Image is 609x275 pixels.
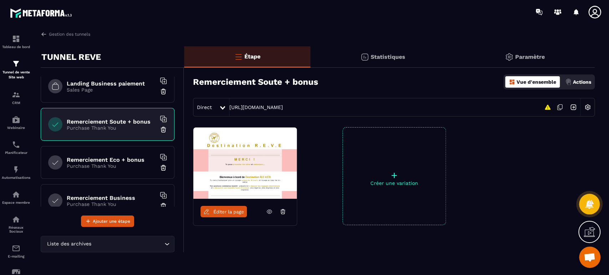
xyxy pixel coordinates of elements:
img: formation [12,90,20,99]
img: automations [12,165,20,174]
a: automationsautomationsAutomatisations [2,160,30,185]
a: Gestion des tunnels [41,31,90,37]
h3: Remerciement Soute + bonus [193,77,318,87]
h6: Remerciement Business [67,194,156,201]
img: formation [12,35,20,43]
img: actions.d6e523a2.png [565,79,572,85]
p: Automatisations [2,176,30,180]
p: Créer une variation [343,180,446,186]
h6: Landing Business paiement [67,80,156,87]
p: Réseaux Sociaux [2,225,30,233]
div: Search for option [41,236,174,252]
input: Search for option [93,240,163,248]
img: dashboard-orange.40269519.svg [509,79,515,85]
span: Éditer la page [213,209,244,214]
span: Liste des archives [45,240,93,248]
a: formationformationTableau de bord [2,29,30,54]
a: [URL][DOMAIN_NAME] [229,104,283,110]
p: Sales Page [67,87,156,93]
a: automationsautomationsEspace membre [2,185,30,210]
img: stats.20deebd0.svg [360,53,369,61]
img: automations [12,190,20,199]
img: setting-w.858f3a88.svg [581,100,594,114]
img: setting-gr.5f69749f.svg [505,53,513,61]
p: Actions [573,79,591,85]
img: automations [12,115,20,124]
p: Purchase Thank You [67,163,156,169]
a: formationformationTunnel de vente Site web [2,54,30,85]
p: Espace membre [2,201,30,204]
img: logo [10,6,74,20]
div: Ouvrir le chat [579,247,600,268]
span: Direct [197,104,212,110]
img: image [193,128,297,199]
span: Ajouter une étape [93,218,130,225]
p: Vue d'ensemble [517,79,556,85]
button: Ajouter une étape [81,216,134,227]
p: Tunnel de vente Site web [2,70,30,80]
p: E-mailing [2,254,30,258]
p: CRM [2,101,30,105]
p: Planificateur [2,151,30,155]
img: formation [12,59,20,68]
p: Étape [244,53,260,60]
a: Éditer la page [201,206,247,217]
a: emailemailE-mailing [2,239,30,264]
a: social-networksocial-networkRéseaux Sociaux [2,210,30,239]
p: Purchase Thank You [67,201,156,207]
a: schedulerschedulerPlanificateur [2,135,30,160]
img: email [12,244,20,253]
img: trash [160,126,167,133]
p: Paramètre [515,53,545,60]
img: trash [160,164,167,171]
p: Statistiques [371,53,405,60]
img: arrow [41,31,47,37]
p: Purchase Thank You [67,125,156,131]
img: arrow-next.bcc2205e.svg [567,100,580,114]
img: trash [160,88,167,95]
p: Tableau de bord [2,45,30,49]
p: TUNNEL REVE [41,50,101,64]
p: + [343,170,446,180]
img: bars-o.4a397970.svg [234,52,243,61]
h6: Remerciement Eco + bonus [67,156,156,163]
img: scheduler [12,140,20,149]
h6: Remerciement Soute + bonus [67,118,156,125]
a: formationformationCRM [2,85,30,110]
a: automationsautomationsWebinaire [2,110,30,135]
img: social-network [12,215,20,224]
img: trash [160,202,167,209]
p: Webinaire [2,126,30,130]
